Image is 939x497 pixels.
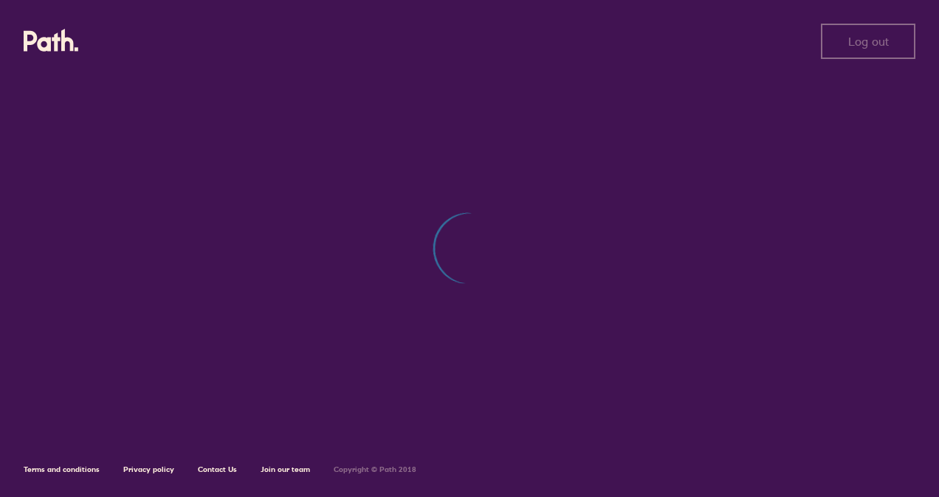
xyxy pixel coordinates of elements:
a: Join our team [261,465,310,474]
a: Contact Us [198,465,237,474]
a: Privacy policy [123,465,174,474]
h6: Copyright © Path 2018 [334,465,416,474]
span: Log out [848,35,889,48]
button: Log out [821,24,915,59]
a: Terms and conditions [24,465,100,474]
